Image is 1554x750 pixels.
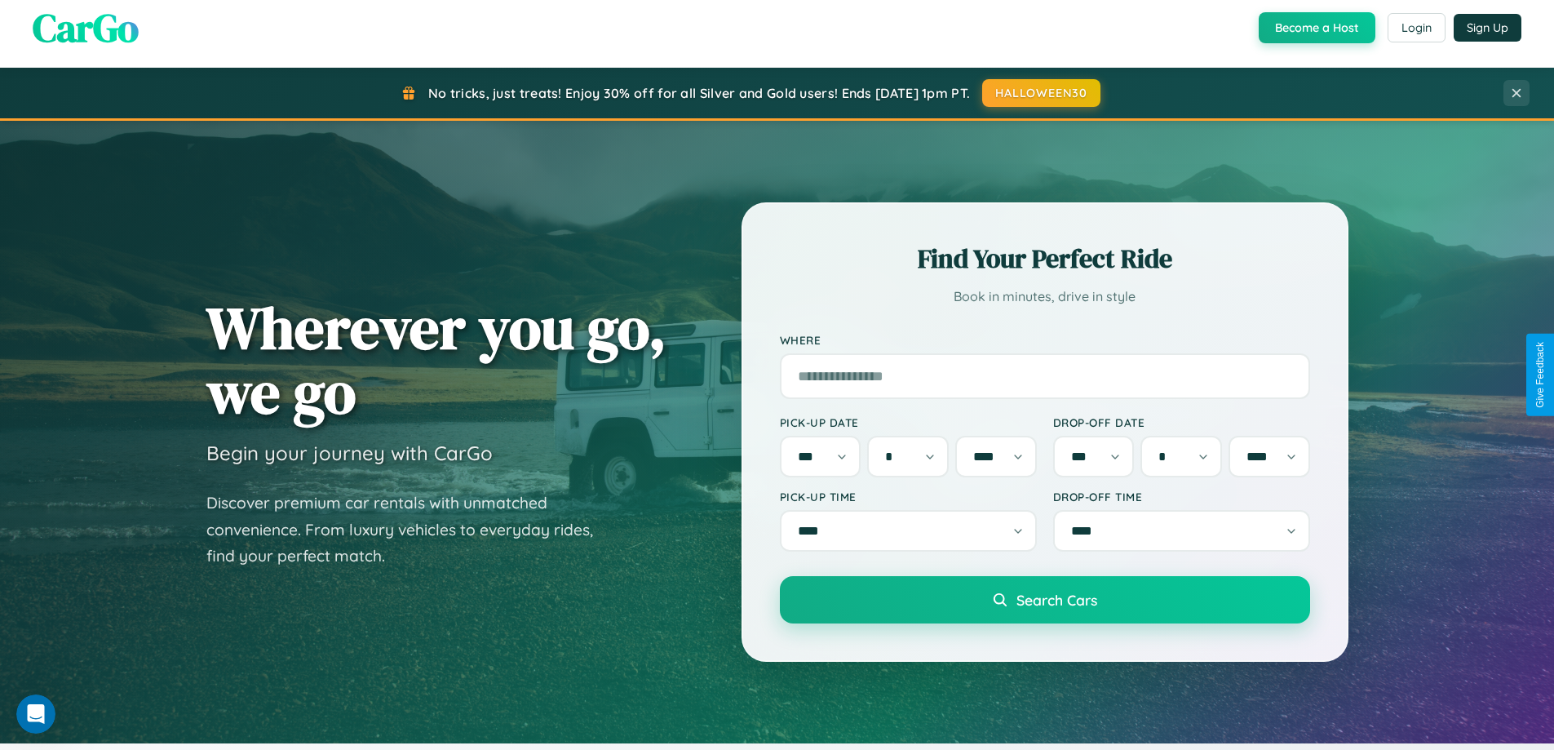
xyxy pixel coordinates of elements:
button: Search Cars [780,576,1310,624]
span: No tricks, just treats! Enjoy 30% off for all Silver and Gold users! Ends [DATE] 1pm PT. [428,85,970,101]
button: HALLOWEEN30 [982,79,1100,107]
div: Give Feedback [1534,342,1546,408]
p: Discover premium car rentals with unmatched convenience. From luxury vehicles to everyday rides, ... [206,490,614,570]
button: Sign Up [1454,14,1521,42]
h2: Find Your Perfect Ride [780,241,1310,277]
span: CarGo [33,1,139,55]
span: Search Cars [1016,591,1097,609]
iframe: Intercom live chat [16,695,55,734]
label: Where [780,333,1310,347]
h1: Wherever you go, we go [206,295,666,424]
p: Book in minutes, drive in style [780,285,1310,308]
button: Login [1388,13,1446,42]
label: Pick-up Time [780,490,1037,504]
label: Pick-up Date [780,415,1037,429]
h3: Begin your journey with CarGo [206,441,493,465]
label: Drop-off Time [1053,490,1310,504]
label: Drop-off Date [1053,415,1310,429]
button: Become a Host [1259,12,1375,43]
